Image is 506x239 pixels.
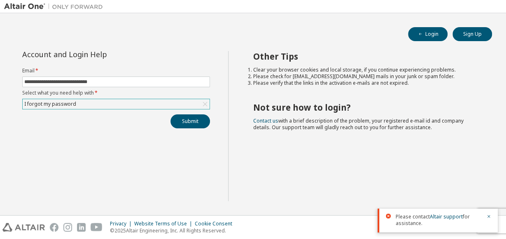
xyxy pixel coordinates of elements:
[253,80,477,86] li: Please verify that the links in the activation e-mails are not expired.
[452,27,492,41] button: Sign Up
[430,213,463,220] a: Altair support
[110,220,134,227] div: Privacy
[4,2,107,11] img: Altair One
[253,51,477,62] h2: Other Tips
[253,102,477,113] h2: Not sure how to login?
[22,51,173,58] div: Account and Login Help
[50,223,58,232] img: facebook.svg
[23,100,77,109] div: I forgot my password
[253,67,477,73] li: Clear your browser cookies and local storage, if you continue experiencing problems.
[195,220,237,227] div: Cookie Consent
[408,27,448,41] button: Login
[396,213,481,227] span: Please contact for assistance.
[2,223,45,232] img: altair_logo.svg
[253,117,278,124] a: Contact us
[110,227,237,234] p: © 2025 Altair Engineering, Inc. All Rights Reserved.
[253,73,477,80] li: Please check for [EMAIL_ADDRESS][DOMAIN_NAME] mails in your junk or spam folder.
[23,99,210,109] div: I forgot my password
[170,114,210,128] button: Submit
[22,67,210,74] label: Email
[77,223,86,232] img: linkedin.svg
[253,117,464,131] span: with a brief description of the problem, your registered e-mail id and company details. Our suppo...
[63,223,72,232] img: instagram.svg
[22,90,210,96] label: Select what you need help with
[134,220,195,227] div: Website Terms of Use
[91,223,103,232] img: youtube.svg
